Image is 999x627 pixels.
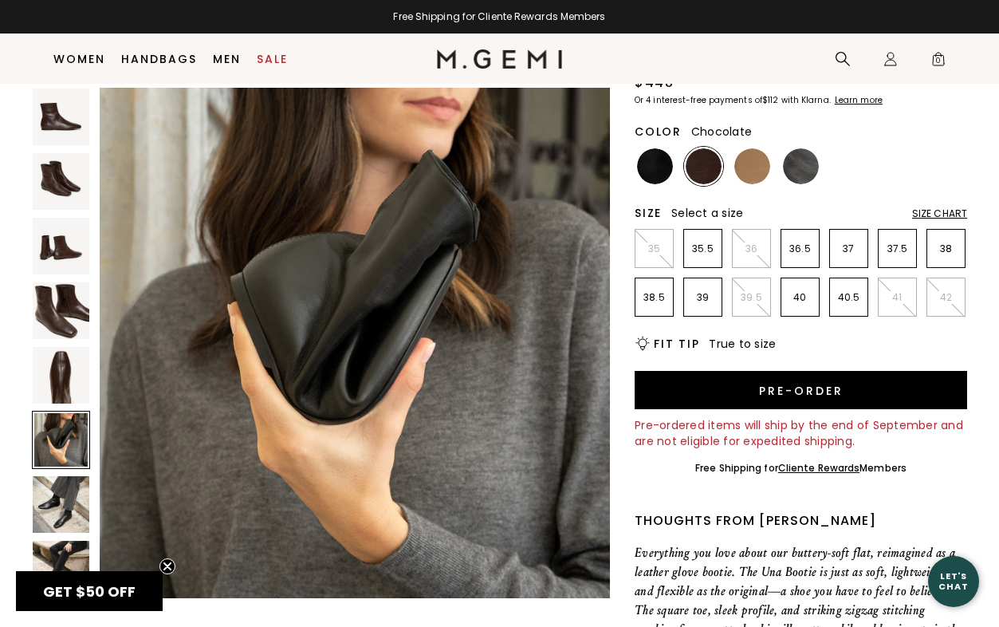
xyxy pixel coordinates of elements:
[733,291,770,304] p: 39.5
[635,511,967,530] div: Thoughts from [PERSON_NAME]
[927,291,965,304] p: 42
[257,53,288,65] a: Sale
[928,571,979,591] div: Let's Chat
[781,94,833,106] klarna-placement-style-body: with Klarna
[695,462,907,475] div: Free Shipping for Members
[635,207,662,219] h2: Size
[684,243,722,255] p: 35.5
[33,476,89,533] img: The Una Bootie
[43,582,136,601] span: GET $50 OFF
[33,347,89,404] img: The Una Bootie
[635,243,673,255] p: 35
[709,336,776,352] span: True to size
[781,243,819,255] p: 36.5
[927,243,965,255] p: 38
[635,94,762,106] klarna-placement-style-body: Or 4 interest-free payments of
[33,218,89,274] img: The Una Bootie
[879,291,916,304] p: 41
[912,207,967,220] div: Size Chart
[100,88,610,598] img: The Una Bootie
[33,282,89,339] img: The Una Bootie
[833,96,883,105] a: Learn more
[830,291,867,304] p: 40.5
[835,94,883,106] klarna-placement-style-cta: Learn more
[733,243,770,255] p: 36
[33,153,89,210] img: The Una Bootie
[33,541,89,597] img: The Una Bootie
[637,148,673,184] img: Black
[671,205,743,221] span: Select a size
[635,371,967,409] button: Pre-order
[635,291,673,304] p: 38.5
[437,49,562,69] img: M.Gemi
[635,417,967,449] div: Pre-ordered items will ship by the end of September and are not eligible for expedited shipping.
[53,53,105,65] a: Women
[654,337,699,350] h2: Fit Tip
[121,53,197,65] a: Handbags
[686,148,722,184] img: Chocolate
[783,148,819,184] img: Gunmetal
[691,124,752,140] span: Chocolate
[879,243,916,255] p: 37.5
[16,571,163,611] div: GET $50 OFFClose teaser
[762,94,778,106] klarna-placement-style-amount: $112
[734,148,770,184] img: Light Tan
[830,243,867,255] p: 37
[781,291,819,304] p: 40
[778,461,860,475] a: Cliente Rewards
[213,53,241,65] a: Men
[684,291,722,304] p: 39
[930,54,946,70] span: 0
[635,125,682,138] h2: Color
[33,89,89,145] img: The Una Bootie
[159,558,175,574] button: Close teaser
